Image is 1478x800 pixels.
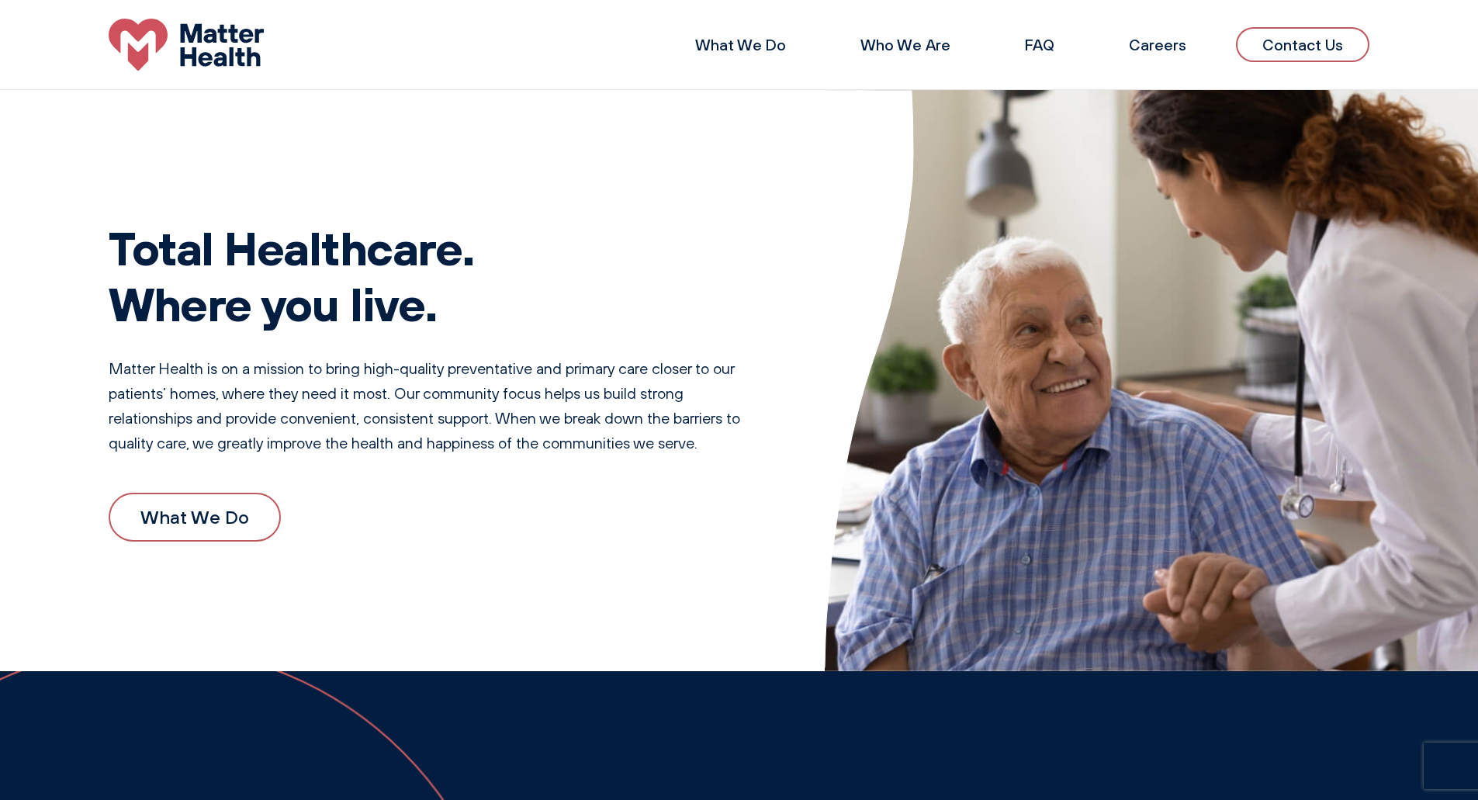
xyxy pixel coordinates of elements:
a: FAQ [1025,35,1054,54]
h1: Total Healthcare. Where you live. [109,220,763,331]
a: Contact Us [1236,27,1369,62]
a: What We Do [109,493,281,541]
a: Who We Are [860,35,950,54]
p: Matter Health is on a mission to bring high-quality preventative and primary care closer to our p... [109,356,763,455]
a: What We Do [695,35,786,54]
a: Careers [1129,35,1186,54]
